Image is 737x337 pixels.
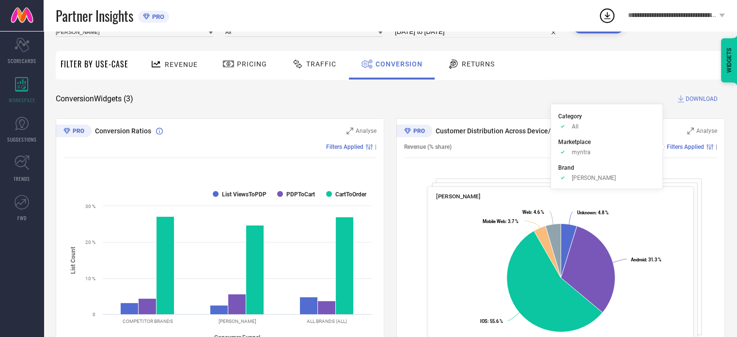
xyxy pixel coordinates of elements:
[85,204,95,209] text: 30 %
[480,319,503,324] text: : 55.6 %
[716,144,717,150] span: |
[572,123,579,130] span: All
[286,191,315,198] text: PDPToCart
[56,125,92,139] div: Premium
[395,26,560,38] input: Select time period
[93,312,95,317] text: 0
[572,149,591,156] span: myntra
[7,136,37,143] span: SUGGESTIONS
[85,240,95,245] text: 20 %
[326,144,363,150] span: Filters Applied
[577,210,609,215] text: : 4.8 %
[686,94,718,104] span: DOWNLOAD
[558,139,591,145] span: Marketplace
[335,191,367,198] text: CartToOrder
[56,94,133,104] span: Conversion Widgets ( 3 )
[483,219,505,224] tspan: Mobile Web
[598,7,616,24] div: Open download list
[436,127,560,135] span: Customer Distribution Across Device/OS
[396,125,432,139] div: Premium
[150,13,164,20] span: PRO
[480,319,487,324] tspan: IOS
[8,57,36,64] span: SCORECARDS
[222,191,267,198] text: List ViewsToPDP
[219,319,256,324] text: [PERSON_NAME]
[9,96,35,104] span: WORKSPACE
[404,144,452,150] span: Revenue (% share)
[17,214,27,222] span: FWD
[522,209,531,215] tspan: Web
[572,175,616,181] span: [PERSON_NAME]
[123,319,173,324] text: COMPETITOR BRANDS
[558,164,574,171] span: Brand
[56,6,133,26] span: Partner Insights
[687,128,694,134] svg: Zoom
[462,60,495,68] span: Returns
[667,144,704,150] span: Filters Applied
[61,58,128,70] span: Filter By Use-Case
[375,144,376,150] span: |
[522,209,544,215] text: : 4.6 %
[558,113,582,120] span: Category
[237,60,267,68] span: Pricing
[14,175,30,182] span: TRENDS
[85,276,95,281] text: 10 %
[95,127,151,135] span: Conversion Ratios
[631,257,646,262] tspan: Android
[306,60,336,68] span: Traffic
[696,128,717,134] span: Analyse
[165,61,198,68] span: Revenue
[577,210,596,215] tspan: Unknown
[307,319,347,324] text: ALL BRANDS (ALL)
[631,257,661,262] text: : 31.3 %
[346,128,353,134] svg: Zoom
[70,246,77,273] tspan: List Count
[436,193,480,200] span: [PERSON_NAME]
[376,60,423,68] span: Conversion
[356,128,376,134] span: Analyse
[483,219,518,224] text: : 3.7 %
